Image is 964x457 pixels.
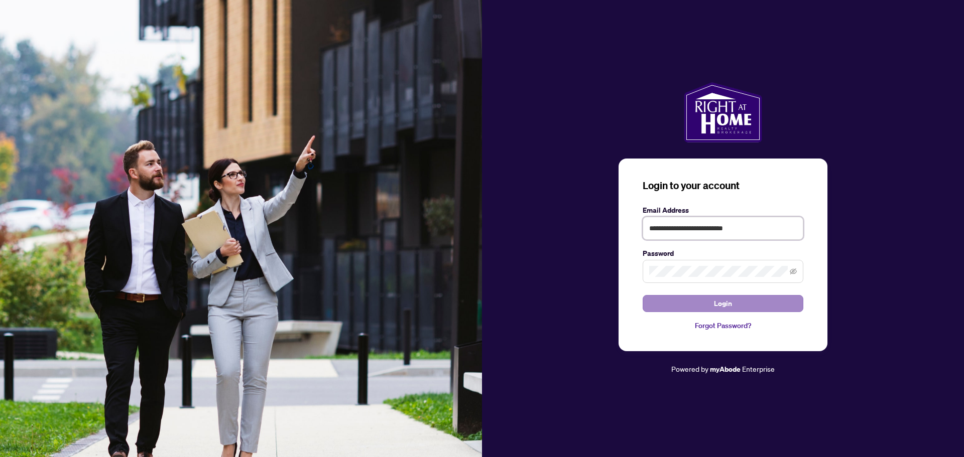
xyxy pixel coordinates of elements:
[643,295,803,312] button: Login
[710,364,741,375] a: myAbode
[643,179,803,193] h3: Login to your account
[643,320,803,331] a: Forgot Password?
[790,268,797,275] span: eye-invisible
[671,364,708,373] span: Powered by
[643,205,803,216] label: Email Address
[643,248,803,259] label: Password
[742,364,775,373] span: Enterprise
[714,295,732,312] span: Login
[684,82,762,142] img: ma-logo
